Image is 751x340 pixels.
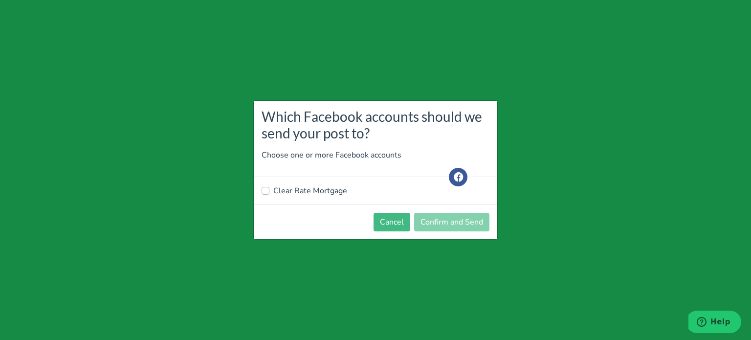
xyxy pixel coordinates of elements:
iframe: Opens a widget where you can find more information [688,311,741,335]
p: Choose one or more Facebook accounts [262,149,489,161]
label: Clear Rate Mortgage [273,185,347,197]
button: Confirm and Send [414,213,489,231]
h3: Which Facebook accounts should we send your post to? [262,109,489,141]
button: Cancel [374,213,410,231]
